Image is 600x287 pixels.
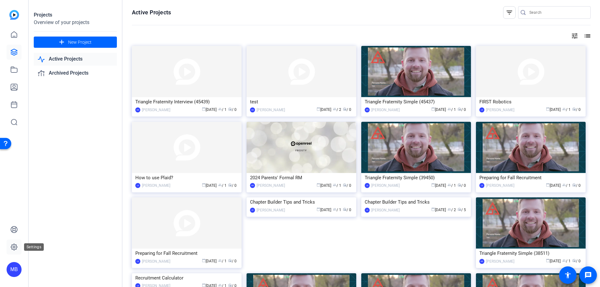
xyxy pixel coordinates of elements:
span: / 0 [228,183,237,188]
div: Projects [34,11,117,19]
span: / 0 [572,259,581,263]
div: Settings [24,243,44,251]
div: [PERSON_NAME] [142,107,170,113]
button: New Project [34,37,117,48]
span: [DATE] [546,259,561,263]
span: [DATE] [202,183,217,188]
div: Chapter Builder Tips and Tricks [365,197,467,207]
span: calendar_today [202,183,206,187]
mat-icon: add [58,38,66,46]
a: Active Projects [34,53,117,66]
span: New Project [68,39,92,46]
div: 2024 Parents' Formal RM [250,173,353,182]
span: group [218,107,222,111]
div: LB [365,183,370,188]
div: [PERSON_NAME] [257,207,285,213]
span: / 0 [343,183,351,188]
div: Chapter Builder Tips and Tricks [250,197,353,207]
div: Triangle Fraternity Simple (45437) [365,97,467,106]
mat-icon: list [583,32,591,40]
span: [DATE] [546,183,561,188]
span: group [218,259,222,262]
div: MB [250,183,255,188]
span: calendar_today [431,183,435,187]
div: Triangle Fraternity Interview (45439) [135,97,238,106]
span: [DATE] [317,183,331,188]
div: MB [250,107,255,112]
span: calendar_today [431,207,435,211]
span: group [562,259,566,262]
span: group [333,107,337,111]
span: / 1 [447,183,456,188]
span: calendar_today [546,107,550,111]
span: / 1 [562,183,571,188]
div: LB [135,259,140,264]
span: calendar_today [317,207,320,211]
span: radio [228,107,232,111]
span: group [562,107,566,111]
span: radio [572,259,576,262]
span: radio [343,207,347,211]
span: radio [343,183,347,187]
mat-icon: message [584,271,592,279]
div: How to use Plaid? [135,173,238,182]
span: radio [572,107,576,111]
div: Recruitment Calculator [135,273,238,283]
span: radio [228,259,232,262]
span: radio [228,283,232,287]
div: LB [365,208,370,213]
span: / 0 [228,107,237,112]
span: / 1 [333,183,341,188]
div: Preparing for Fall Recruitment [479,173,582,182]
span: [DATE] [202,259,217,263]
span: / 0 [572,107,581,112]
a: Archived Projects [34,67,117,80]
span: group [218,283,222,287]
img: blue-gradient.svg [9,10,19,20]
span: calendar_today [317,107,320,111]
div: [PERSON_NAME] [142,182,170,189]
span: / 5 [457,208,466,212]
span: calendar_today [546,259,550,262]
span: radio [457,183,461,187]
h1: Active Projects [132,9,171,16]
span: / 0 [343,107,351,112]
div: [PERSON_NAME] [486,258,514,265]
span: radio [228,183,232,187]
span: [DATE] [546,107,561,112]
div: Triangle Fraternity Simple (39450) [365,173,467,182]
div: Preparing for Fall Recruitment [135,249,238,258]
span: / 1 [447,107,456,112]
span: / 2 [447,208,456,212]
span: / 1 [333,208,341,212]
span: radio [572,183,576,187]
div: LB [479,183,484,188]
span: radio [457,207,461,211]
span: calendar_today [202,259,206,262]
div: [PERSON_NAME] [142,258,170,265]
input: Search [529,9,586,16]
div: Overview of your projects [34,19,117,26]
div: ZP [250,208,255,213]
span: [DATE] [317,107,331,112]
span: [DATE] [202,107,217,112]
span: / 2 [333,107,341,112]
span: / 0 [228,259,237,263]
mat-icon: filter_list [506,9,513,16]
span: calendar_today [546,183,550,187]
span: / 1 [218,259,227,263]
span: / 1 [562,259,571,263]
span: calendar_today [202,283,206,287]
span: calendar_today [431,107,435,111]
mat-icon: accessibility [564,271,572,279]
div: MB [7,262,22,277]
span: calendar_today [317,183,320,187]
span: [DATE] [431,183,446,188]
span: [DATE] [431,107,446,112]
div: [PERSON_NAME] [257,107,285,113]
span: group [218,183,222,187]
span: / 1 [562,107,571,112]
div: [PERSON_NAME] [371,182,400,189]
div: MB [365,107,370,112]
span: / 0 [343,208,351,212]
